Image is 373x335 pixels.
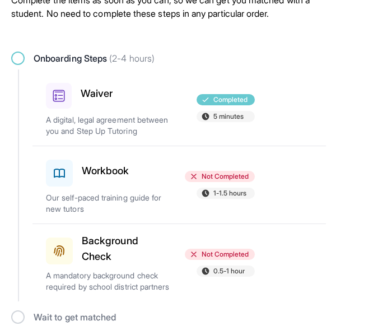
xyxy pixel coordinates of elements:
[213,112,244,121] span: 5 minutes
[32,69,326,146] a: WaiverCompleted5 minutesA digital, legal agreement between you and Step Up Tutoring
[46,192,179,215] p: Our self-paced training guide for new tutors
[46,114,179,137] p: A digital, legal agreement between you and Step Up Tutoring
[213,267,245,276] span: 0.5-1 hour
[81,86,113,101] h3: Waiver
[82,233,138,264] h3: Background Check
[82,163,129,179] h3: Workbook
[46,270,179,292] p: A mandatory background check required by school district partners
[202,250,249,259] span: Not Completed
[213,95,248,104] span: Completed
[32,146,326,224] a: WorkbookNot Completed1-1.5 hoursOur self-paced training guide for new tutors
[107,53,155,64] span: (2-4 hours)
[34,52,155,65] span: Onboarding Steps
[32,224,326,301] a: Background CheckNot Completed0.5-1 hourA mandatory background check required by school district p...
[202,172,249,181] span: Not Completed
[213,189,247,198] span: 1-1.5 hours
